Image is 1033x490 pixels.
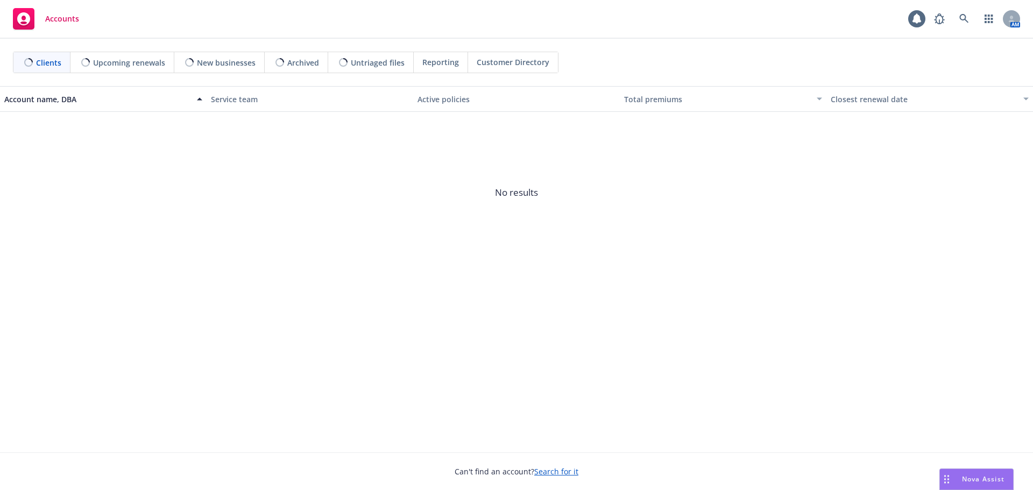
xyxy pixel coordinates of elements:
span: Reporting [422,56,459,68]
div: Total premiums [624,94,810,105]
span: Clients [36,57,61,68]
a: Accounts [9,4,83,34]
span: Untriaged files [351,57,405,68]
span: Customer Directory [477,56,549,68]
span: Accounts [45,15,79,23]
span: Can't find an account? [455,466,578,477]
a: Switch app [978,8,1000,30]
div: Service team [211,94,409,105]
button: Total premiums [620,86,826,112]
a: Report a Bug [929,8,950,30]
div: Account name, DBA [4,94,190,105]
span: New businesses [197,57,256,68]
div: Closest renewal date [831,94,1017,105]
a: Search [953,8,975,30]
a: Search for it [534,466,578,477]
span: Archived [287,57,319,68]
button: Closest renewal date [826,86,1033,112]
span: Upcoming renewals [93,57,165,68]
button: Active policies [413,86,620,112]
div: Drag to move [940,469,953,489]
button: Service team [207,86,413,112]
div: Active policies [418,94,615,105]
span: Nova Assist [962,474,1004,484]
button: Nova Assist [939,468,1014,490]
